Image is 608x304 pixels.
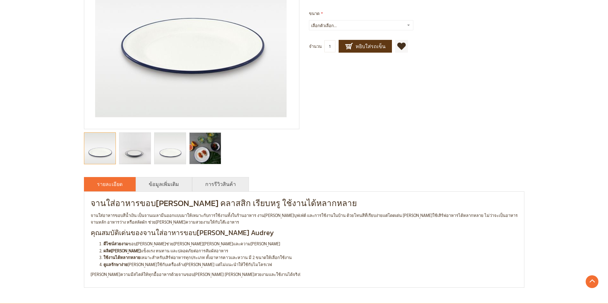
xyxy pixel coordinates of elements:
strong: ใช้งานได้หลากหลาย [103,255,140,260]
span: จำนวน [309,43,322,49]
a: Go to Top [586,275,598,288]
span: หยิบใส่รถเข็น [345,42,386,50]
img: Audrey จานใส่อาหาร ขอบน้ำเงิน [154,133,186,164]
li: แข็งแรง ทนทาน และปลอดภัยต่อการสัมผัสอาหาร [103,247,518,254]
span: ขนาด [309,11,319,16]
li: เหมาะสำหรับเสิร์ฟอาหารทุกประเภท ทั้งอาหารคาวและหวาน มี 2 ขนาดให้เลือกใช้งาน [103,254,518,261]
a: เพิ่มไปยังรายการโปรด [395,40,408,53]
strong: ผลิต[PERSON_NAME] [103,248,141,253]
a: การรีวิวสินค้า [205,180,236,188]
img: Audrey จานใส่อาหาร ขอบน้ำเงิน [190,125,221,172]
p: [PERSON_NAME]ความมีสไตล์ให้ทุกมื้ออาหารด้วยจานขอบ[PERSON_NAME] [PERSON_NAME]สวยงามและใช้งานได้จริง! [91,271,518,278]
strong: ดีไซน์สวยงาม [103,241,128,246]
h2: จานใส่อาหารขอบ[PERSON_NAME] คลาสสิก เรียบหรู ใช้งานได้หลากหลาย [91,198,518,209]
strong: ดูแลรักษาง่าย [103,262,128,267]
a: จานเมลามีน [144,212,167,218]
p: จานใส่อาหารขอบสีน้ำเงิน เป็น ออกแบบมาให้เหมาะกับการใช้งานทั้งในร้านอาหาร งาน[PERSON_NAME]บุฟเฟ่ต์... [91,212,518,226]
button: หยิบใส่รถเข็น [339,40,392,53]
h3: คุณสมบัติเด่นของจานใส่อาหารขอบ[PERSON_NAME] Audrey [91,229,518,237]
div: Audrey จานใส่อาหาร ขอบน้ำเงิน [84,129,119,167]
li: [PERSON_NAME]ใช้กับเครื่องล้าง[PERSON_NAME] แต่ไม่แนะนำให้ใช้กับไมโครเวฟ [103,261,518,268]
div: Audrey จานใส่อาหาร ขอบน้ำเงิน [119,129,154,167]
a: ข้อมูลเพิ่มเติม [149,180,179,188]
a: รายละเอียด [97,180,123,188]
img: Audrey จานใส่อาหาร ขอบน้ำเงิน [111,133,158,164]
li: ขอบ[PERSON_NAME]ช่วย[PERSON_NAME][PERSON_NAME]และความ[PERSON_NAME] [103,240,518,247]
div: Audrey จานใส่อาหาร ขอบน้ำเงิน [189,129,221,167]
div: Audrey จานใส่อาหาร ขอบน้ำเงิน [154,129,189,167]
